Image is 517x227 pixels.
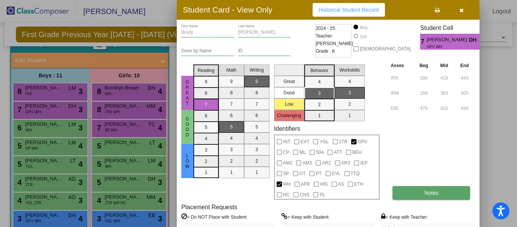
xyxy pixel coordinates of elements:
th: Beg [413,61,434,70]
span: Good [184,116,191,138]
span: GPV [358,137,367,146]
span: AM3 [302,158,312,168]
input: assessment [391,88,411,99]
th: Mid [434,61,454,70]
span: Low [184,153,191,169]
span: Historical Student Record [319,7,379,13]
span: 2TR [339,137,348,146]
span: AR3 [341,158,350,168]
h3: Student Card - View Only [183,5,273,14]
label: Identifiers [274,125,300,132]
input: assessment [391,103,411,114]
span: IEP [360,158,368,168]
th: End [454,61,475,70]
span: WH [283,180,291,189]
span: CNS [300,190,309,199]
span: Grade : K [316,47,335,55]
h3: Student Cell [420,24,486,31]
span: CP [283,148,290,157]
label: Placement Requests [181,204,237,211]
span: EXT [301,137,309,146]
span: 2024 - 25 [316,25,335,32]
span: ATT [334,148,342,157]
span: GPV WH [427,44,464,50]
label: = Keep with Teacher: [381,213,428,221]
span: [PERSON_NAME] [427,36,469,44]
span: AS [338,180,344,189]
span: EVL [332,169,341,178]
span: AR2 [322,158,331,168]
span: INT [283,137,290,146]
span: AM2 [283,158,293,168]
span: ETH [354,180,363,189]
span: PL [319,190,325,199]
span: BEH [352,148,362,157]
span: [DEMOGRAPHIC_DATA] [360,44,411,53]
label: = Do NOT Place with Student: [181,213,248,221]
button: Notes [392,186,470,200]
div: Girl [360,33,367,40]
div: Boy [360,24,368,31]
span: Great [184,80,191,106]
input: assessment [391,72,411,84]
span: ML [299,148,306,157]
button: Historical Student Record [313,3,385,17]
span: 504 [316,148,324,157]
span: Notes [424,190,438,196]
span: OT [299,169,306,178]
input: goes by name [181,49,234,54]
span: PT [316,169,321,178]
th: Asses [389,61,413,70]
span: Teacher: [PERSON_NAME] [316,32,353,47]
span: 7 [420,37,427,46]
span: HC [283,190,290,199]
label: = Keep with Student: [281,213,330,221]
span: HIS [320,180,328,189]
span: TTQ [351,169,360,178]
span: SP [283,169,289,178]
span: DH [469,36,480,44]
span: YGL [319,137,329,146]
span: AFR [301,180,310,189]
span: 3 [480,37,486,46]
